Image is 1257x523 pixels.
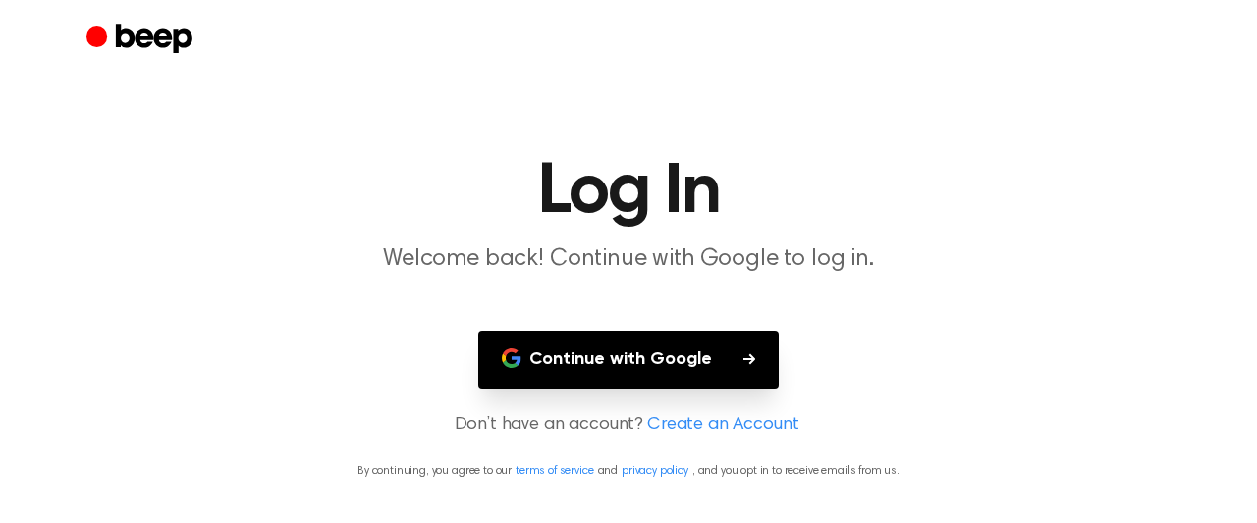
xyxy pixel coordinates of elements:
[24,462,1233,480] p: By continuing, you agree to our and , and you opt in to receive emails from us.
[126,157,1131,228] h1: Log In
[478,331,779,389] button: Continue with Google
[622,465,688,477] a: privacy policy
[516,465,593,477] a: terms of service
[251,243,1006,276] p: Welcome back! Continue with Google to log in.
[24,412,1233,439] p: Don’t have an account?
[647,412,798,439] a: Create an Account
[86,21,197,59] a: Beep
